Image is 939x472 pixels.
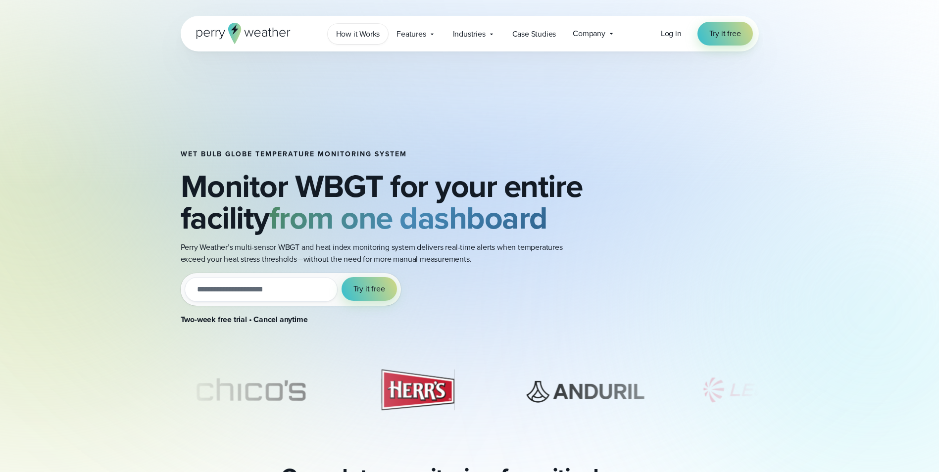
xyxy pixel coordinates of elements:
[514,365,655,415] div: 3 of 7
[661,28,682,39] span: Log in
[703,365,843,415] img: Leonardo company logo
[328,24,389,44] a: How it Works
[453,28,486,40] span: Industries
[697,22,753,46] a: Try it free
[369,365,467,415] div: 2 of 7
[342,277,397,301] button: Try it free
[181,170,610,234] h2: Monitor WBGT for your entire facility
[709,28,741,40] span: Try it free
[269,194,547,241] strong: from one dashboard
[514,365,655,415] img: Anduril Industries Logo
[573,28,605,40] span: Company
[181,150,610,158] h1: Wet bulb globe temperature monitoring system
[661,28,682,40] a: Log in
[181,314,308,325] strong: Two-week free trial • Cancel anytime
[504,24,565,44] a: Case Studies
[396,28,426,40] span: Features
[181,365,321,415] img: Chicos.svg
[181,365,321,415] div: 1 of 7
[181,365,759,420] div: slideshow
[336,28,380,40] span: How it Works
[369,365,467,415] img: Herr Food Logo
[353,283,385,295] span: Try it free
[512,28,556,40] span: Case Studies
[181,241,577,265] p: Perry Weather’s multi-sensor WBGT and heat index monitoring system delivers real-time alerts when...
[703,365,843,415] div: 4 of 7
